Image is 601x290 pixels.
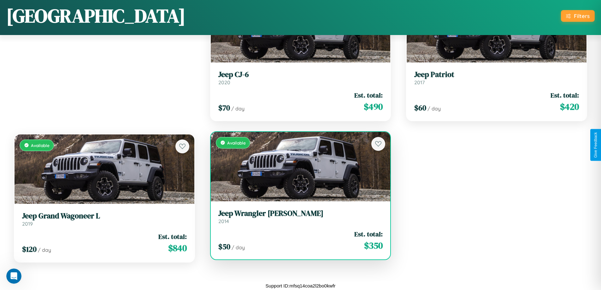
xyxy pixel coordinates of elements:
[266,281,336,290] p: Support ID: mfsq14coa2l2bo0kwfr
[218,209,383,218] h3: Jeep Wrangler [PERSON_NAME]
[593,132,598,158] div: Give Feedback
[218,218,229,224] span: 2014
[232,244,245,251] span: / day
[38,247,51,253] span: / day
[31,143,50,148] span: Available
[22,221,33,227] span: 2019
[427,105,441,112] span: / day
[218,70,383,86] a: Jeep CJ-62020
[158,232,187,241] span: Est. total:
[22,211,187,221] h3: Jeep Grand Wagoneer L
[227,140,246,145] span: Available
[560,100,579,113] span: $ 420
[231,105,245,112] span: / day
[218,79,230,86] span: 2020
[574,13,590,19] div: Filters
[414,70,579,79] h3: Jeep Patriot
[354,91,383,100] span: Est. total:
[561,10,595,22] button: Filters
[354,229,383,239] span: Est. total:
[6,3,186,29] h1: [GEOGRAPHIC_DATA]
[414,70,579,86] a: Jeep Patriot2017
[414,79,425,86] span: 2017
[218,70,383,79] h3: Jeep CJ-6
[22,244,37,254] span: $ 120
[364,100,383,113] span: $ 490
[218,209,383,224] a: Jeep Wrangler [PERSON_NAME]2014
[218,241,230,252] span: $ 50
[168,242,187,254] span: $ 840
[414,103,426,113] span: $ 60
[22,211,187,227] a: Jeep Grand Wagoneer L2019
[364,239,383,252] span: $ 350
[6,269,21,284] iframe: Intercom live chat
[218,103,230,113] span: $ 70
[551,91,579,100] span: Est. total:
